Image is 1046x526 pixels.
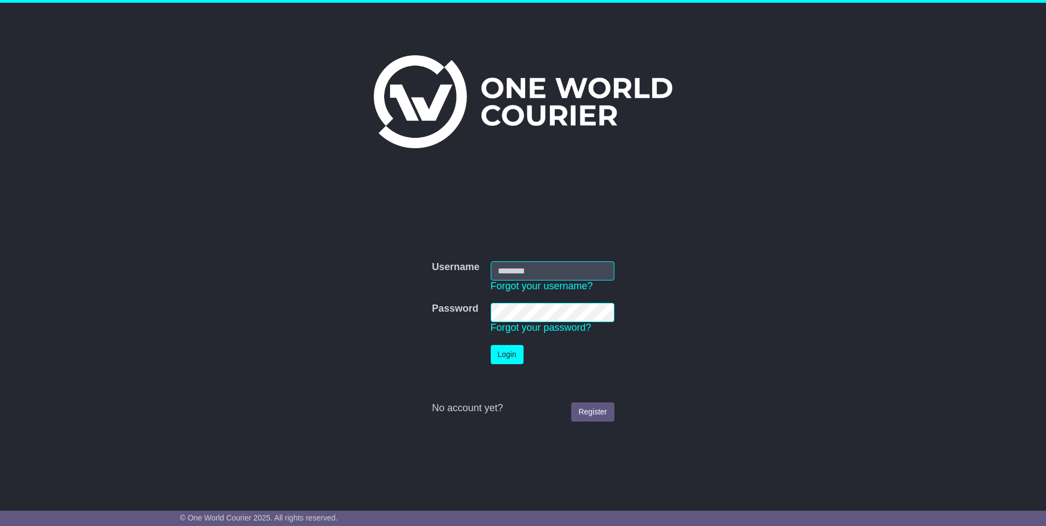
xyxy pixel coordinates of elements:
a: Register [571,402,614,422]
img: One World [374,55,672,148]
div: No account yet? [432,402,614,414]
a: Forgot your password? [491,322,591,333]
span: © One World Courier 2025. All rights reserved. [180,513,338,522]
label: Username [432,261,479,273]
a: Forgot your username? [491,280,593,291]
label: Password [432,303,478,315]
button: Login [491,345,524,364]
